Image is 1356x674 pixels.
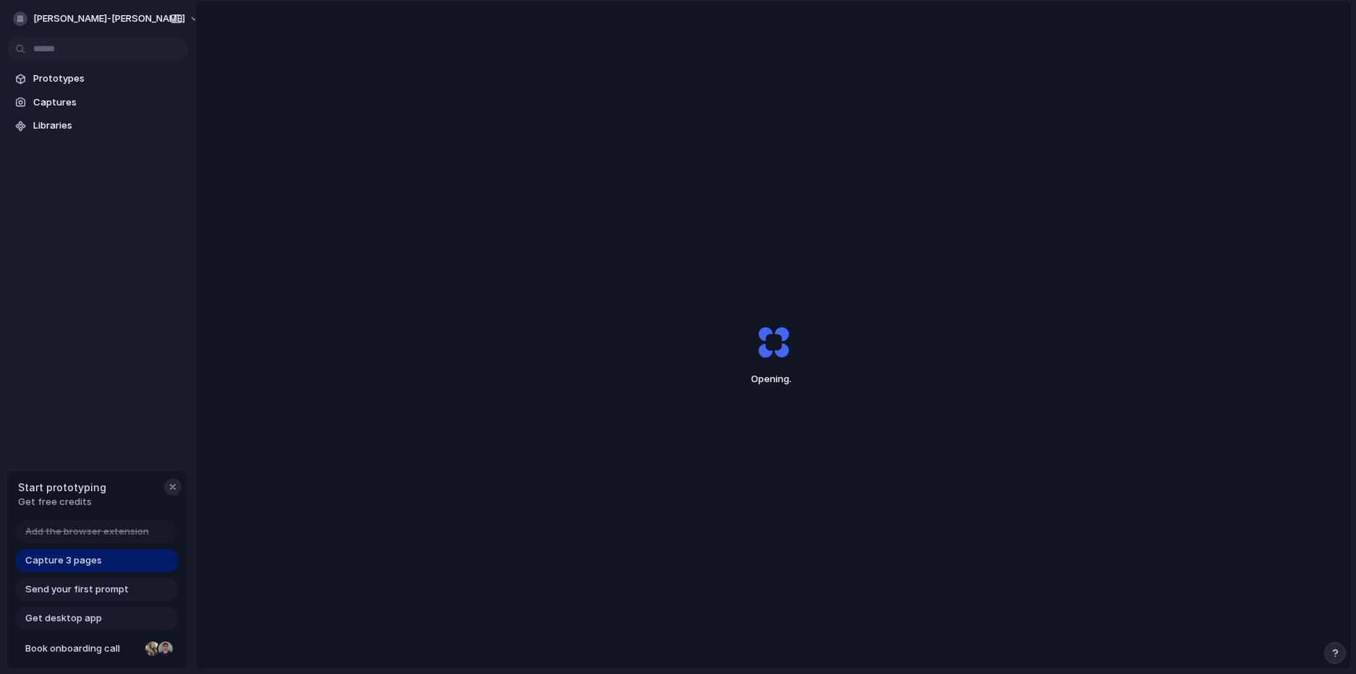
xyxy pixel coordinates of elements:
[7,92,188,113] a: Captures
[18,495,106,509] span: Get free credits
[157,640,174,657] div: Christian Iacullo
[18,480,106,495] span: Start prototyping
[144,640,161,657] div: Nicole Kubica
[33,12,185,26] span: [PERSON_NAME]-[PERSON_NAME]
[33,72,182,86] span: Prototypes
[15,607,179,630] a: Get desktop app
[7,115,188,137] a: Libraries
[789,373,791,384] span: .
[25,582,129,597] span: Send your first prompt
[33,95,182,110] span: Captures
[724,372,823,386] span: Opening
[25,524,149,539] span: Add the browser extension
[33,118,182,133] span: Libraries
[15,637,179,660] a: Book onboarding call
[25,553,102,568] span: Capture 3 pages
[7,7,207,30] button: [PERSON_NAME]-[PERSON_NAME]
[25,611,102,626] span: Get desktop app
[25,641,140,656] span: Book onboarding call
[7,68,188,90] a: Prototypes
